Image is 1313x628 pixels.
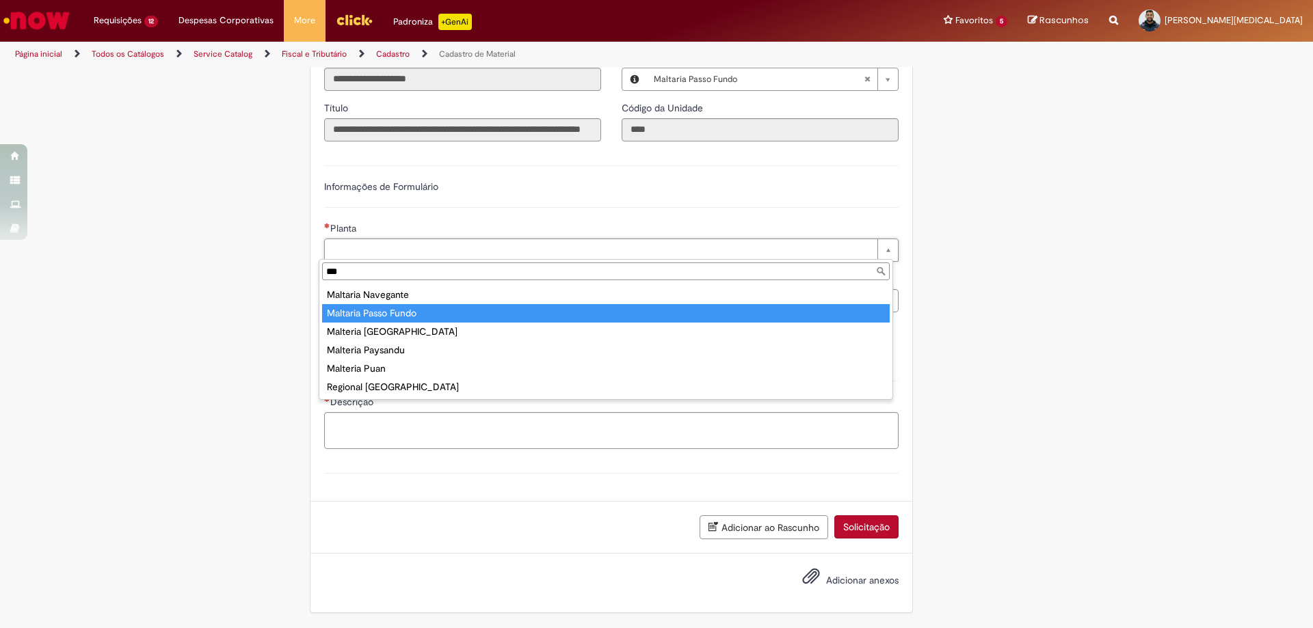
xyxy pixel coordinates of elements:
[322,341,890,359] div: Malteria Paysandu
[322,323,890,341] div: Malteria [GEOGRAPHIC_DATA]
[322,378,890,396] div: Regional [GEOGRAPHIC_DATA]
[322,359,890,378] div: Malteria Puan
[319,283,892,399] ul: Planta
[322,304,890,323] div: Maltaria Passo Fundo
[322,286,890,304] div: Maltaria Navegante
